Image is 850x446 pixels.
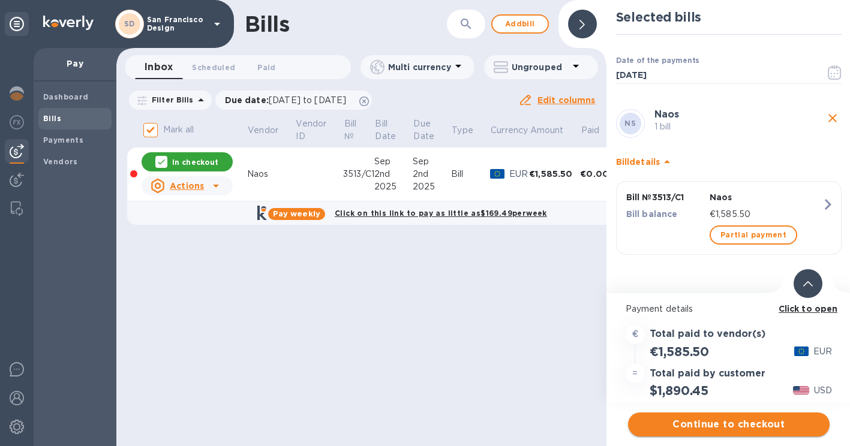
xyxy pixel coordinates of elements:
div: €1,585.50 [529,168,580,180]
p: Filter Bills [147,95,194,105]
span: Paid [581,124,615,137]
p: Currency [491,124,528,137]
h3: Total paid to vendor(s) [650,329,765,340]
div: €0.00 [580,168,616,180]
div: 2025 [413,180,451,193]
span: Continue to checkout [638,417,820,432]
span: Partial payment [720,228,786,242]
div: 2025 [374,180,413,193]
span: Bill № [344,117,374,143]
p: Vendor [248,124,278,137]
span: Bill Date [376,117,412,143]
div: Billdetails [616,143,842,181]
p: Due Date [414,117,435,143]
p: EUR [813,345,832,358]
h2: $1,890.45 [650,383,708,398]
div: Bill [451,168,490,180]
img: Foreign exchange [10,115,24,129]
b: Bill details [616,157,660,167]
div: Sep [413,155,451,168]
p: Pay [43,58,107,70]
b: Pay weekly [273,209,320,218]
p: Type [452,124,473,137]
p: Bill balance [626,208,705,220]
b: Click to open [779,304,838,314]
u: Actions [170,181,204,191]
span: [DATE] to [DATE] [269,95,346,105]
b: Naos [654,109,679,120]
h3: Total paid by customer [650,368,765,379]
div: 2nd [413,168,451,180]
b: Dashboard [43,92,89,101]
img: Logo [43,16,94,30]
b: Vendors [43,157,78,166]
p: In checkout [172,157,218,167]
div: Due date:[DATE] to [DATE] [215,91,373,110]
label: Date of the payments [616,58,699,65]
button: Addbill [491,14,549,34]
span: Amount [530,124,579,137]
p: €1,585.50 [710,208,822,221]
p: USD [814,384,832,397]
b: NS [624,119,636,128]
button: Partial payment [710,225,797,245]
span: Inbox [145,59,173,76]
span: Scheduled [192,61,235,74]
p: Ungrouped [512,61,569,73]
p: Payment details [626,303,832,315]
p: Bill № [344,117,358,143]
p: EUR [509,168,529,180]
b: Click on this link to pay as little as $169.49 per week [335,209,547,218]
p: Vendor ID [296,117,327,143]
span: Type [452,124,489,137]
button: close [824,109,842,127]
h2: €1,585.50 [650,344,709,359]
h2: Selected bills [616,10,842,25]
span: Paid [257,61,275,74]
div: Sep [374,155,413,168]
div: 2nd [374,168,413,180]
p: Multi currency [388,61,451,73]
p: San Francisco Design [147,16,207,32]
div: = [626,364,645,383]
b: Bills [43,114,61,123]
h1: Bills [245,11,289,37]
img: USD [793,386,809,394]
span: Vendor [248,124,294,137]
span: Vendor ID [296,117,343,143]
strong: € [632,329,638,339]
div: Naos [247,168,295,180]
p: Bill № 3513/C1 [626,191,705,203]
u: Edit columns [537,95,596,105]
b: SD [124,19,135,28]
p: Naos [710,191,822,203]
p: Amount [530,124,564,137]
p: Bill Date [376,117,397,143]
span: Due Date [414,117,450,143]
b: Payments [43,135,83,144]
p: Mark all [163,123,194,136]
button: Bill №3513/C1NaosBill balance€1,585.50Partial payment [616,181,842,255]
div: Unpin categories [5,12,29,36]
p: 1 bill [654,120,824,133]
span: Add bill [502,17,538,31]
div: 3513/C1 [343,168,374,180]
p: Due date : [225,94,353,106]
p: Paid [581,124,600,137]
button: Continue to checkout [628,412,830,436]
